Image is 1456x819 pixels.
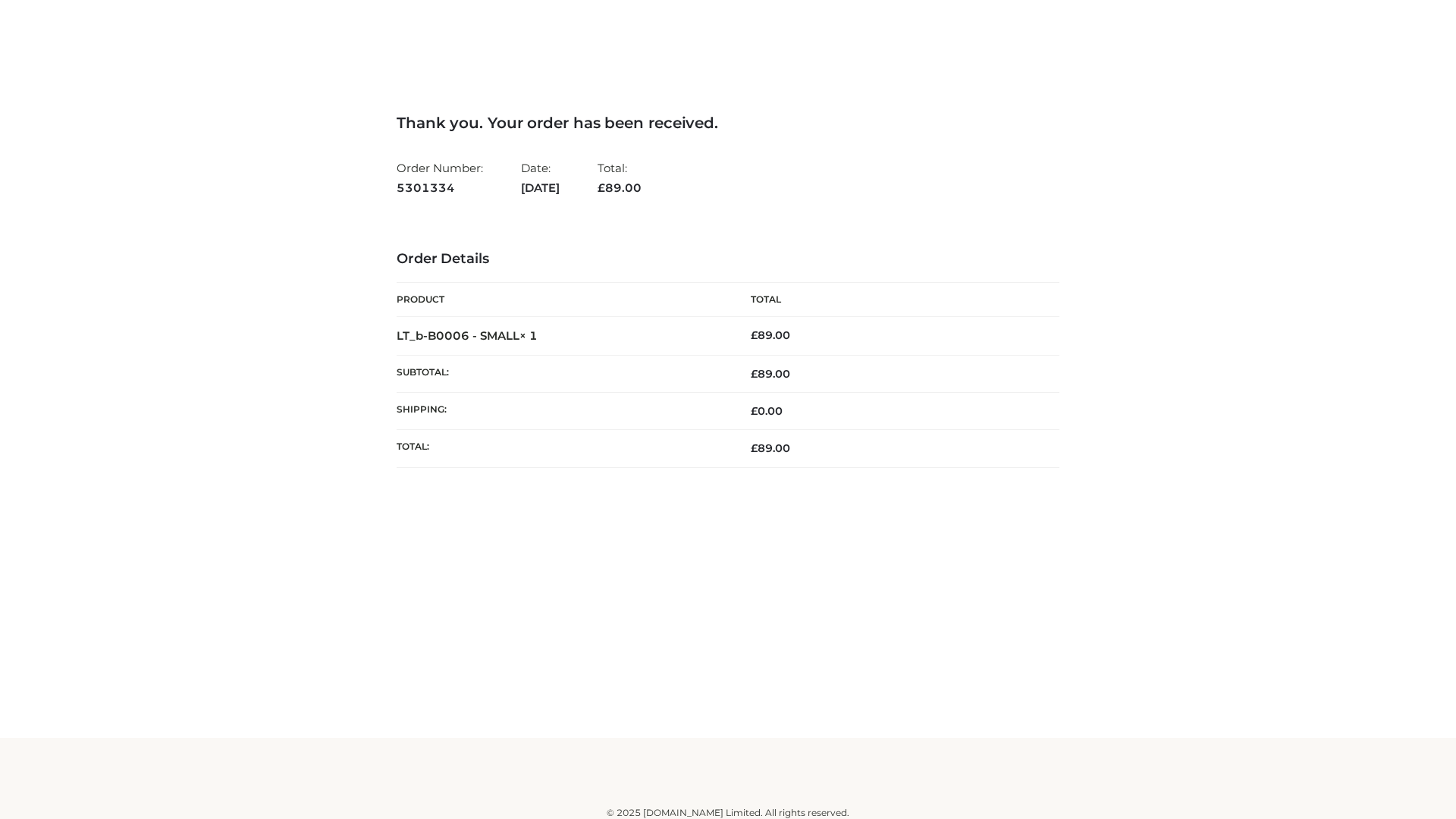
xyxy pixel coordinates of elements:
[728,283,1059,317] th: Total
[519,328,538,343] strong: × 1
[751,328,758,342] span: £
[751,404,783,418] bdi: 0.00
[397,178,483,198] strong: 5301334
[397,328,538,343] strong: LT_b-B0006 - SMALL
[751,441,758,455] span: £
[751,441,790,455] span: 89.00
[598,180,605,195] span: £
[751,367,790,381] span: 89.00
[397,430,728,467] th: Total:
[397,155,483,201] li: Order Number:
[598,180,642,195] span: 89.00
[751,404,758,418] span: £
[397,283,728,317] th: Product
[521,155,560,201] li: Date:
[751,328,790,342] bdi: 89.00
[521,178,560,198] strong: [DATE]
[397,251,1059,268] h3: Order Details
[397,393,728,430] th: Shipping:
[397,355,728,392] th: Subtotal:
[397,114,1059,132] h3: Thank you. Your order has been received.
[751,367,758,381] span: £
[598,155,642,201] li: Total:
